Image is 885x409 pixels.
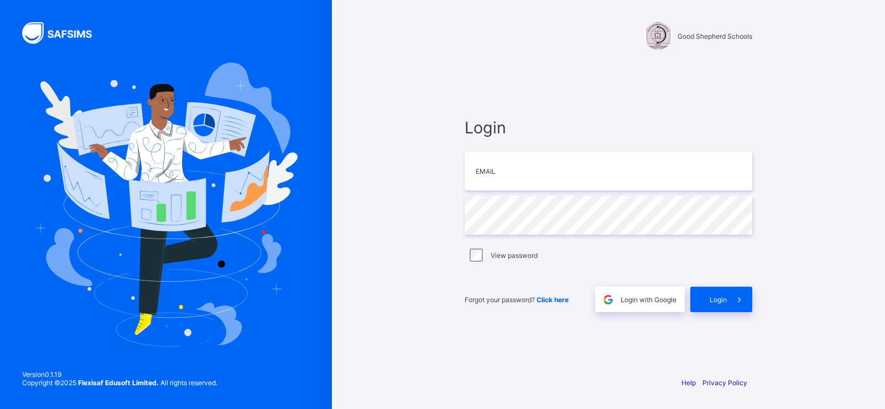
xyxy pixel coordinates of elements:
a: Click here [537,296,569,304]
a: Privacy Policy [702,379,747,387]
img: Hero Image [34,63,298,346]
span: Copyright © 2025 All rights reserved. [22,379,217,387]
label: View password [491,251,538,260]
span: Login [710,296,727,304]
span: Forgot your password? [465,296,569,304]
span: Good Shepherd Schools [678,32,752,40]
span: Login with Google [621,296,676,304]
span: Login [465,118,752,137]
strong: Flexisaf Edusoft Limited. [78,379,159,387]
img: SAFSIMS Logo [22,22,105,44]
a: Help [681,379,696,387]
img: google.396cfc9801f0270233282035f929180a.svg [602,293,615,306]
span: Version 0.1.19 [22,370,217,379]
